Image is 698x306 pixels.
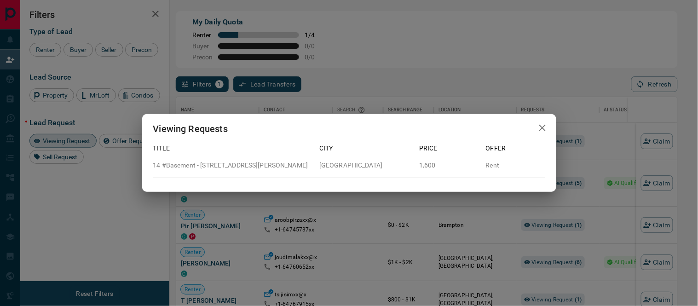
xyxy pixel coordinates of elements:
[319,144,412,153] p: City
[153,161,312,170] p: 14 #Basement - [STREET_ADDRESS][PERSON_NAME]
[486,161,545,170] p: Rent
[486,144,545,153] p: Offer
[419,144,479,153] p: Price
[142,114,239,144] h2: Viewing Requests
[419,161,479,170] p: 1,600
[319,161,412,170] p: [GEOGRAPHIC_DATA]
[153,144,312,153] p: Title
